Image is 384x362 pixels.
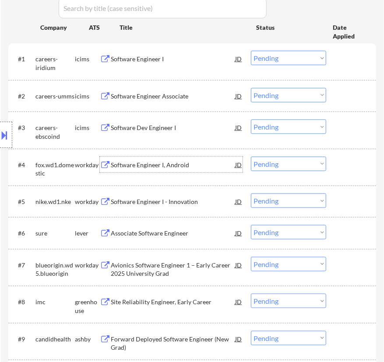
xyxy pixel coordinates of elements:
div: imc [35,298,75,306]
div: Status [256,19,320,35]
div: Company [40,23,89,32]
div: JD [234,294,243,309]
div: Title [120,23,248,32]
div: workday [75,261,100,270]
div: Software Dev Engineer I [111,123,235,132]
div: Software Engineer Associate [111,92,235,101]
div: #7 [18,261,28,270]
div: Associate Software Engineer [111,229,235,238]
div: Software Engineer I - Innovation [111,197,235,206]
div: JD [234,225,243,241]
div: JD [234,51,243,67]
div: #6 [18,229,28,238]
div: JD [234,257,243,273]
div: blueorigin.wd5.blueorigin [35,261,75,278]
div: ashby [75,335,100,344]
div: candidhealth [35,335,75,344]
div: #9 [18,335,28,344]
div: Site Reliability Engineer, Early Career [111,298,235,306]
div: JD [234,119,243,135]
div: Software Engineer I, Android [111,161,235,169]
div: JD [234,331,243,347]
div: greenhouse [75,298,100,315]
div: #8 [18,298,28,306]
div: sure [35,229,75,238]
div: Software Engineer I [111,55,235,63]
div: JD [234,193,243,209]
div: ATS [89,23,120,32]
div: JD [234,157,243,172]
div: Date Applied [333,23,366,40]
div: JD [234,88,243,104]
div: lever [75,229,100,238]
div: Avionics Software Engineer 1 – Early Career 2025 University Grad [111,261,235,278]
div: Forward Deployed Software Engineer (New Grad) [111,335,235,352]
